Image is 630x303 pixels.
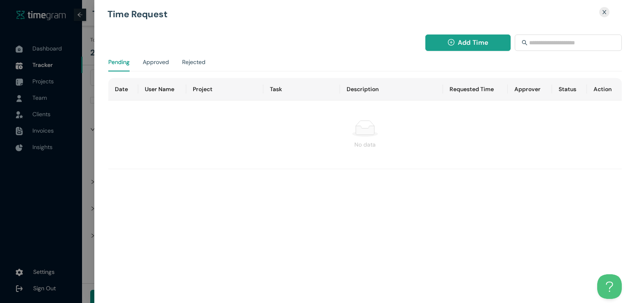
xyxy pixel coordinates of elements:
th: Task [263,78,340,101]
span: plus-circle [448,39,454,47]
div: No data [115,140,615,149]
button: Close [597,7,612,18]
th: User Name [138,78,186,101]
h1: Time Request [107,10,532,19]
span: close [602,9,607,15]
span: Add Time [458,37,488,48]
th: Requested Time [443,78,508,101]
th: Date [108,78,138,101]
th: Action [587,78,622,101]
th: Status [552,78,587,101]
div: Approved [143,57,169,67]
div: Rejected [182,57,205,67]
span: search [522,40,527,46]
th: Approver [508,78,552,101]
th: Project [186,78,263,101]
th: Description [340,78,443,101]
iframe: Toggle Customer Support [597,274,622,299]
div: Pending [108,57,130,67]
button: plus-circleAdd Time [425,34,511,51]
